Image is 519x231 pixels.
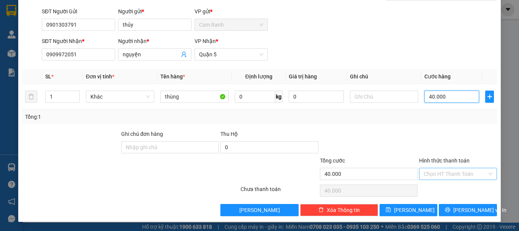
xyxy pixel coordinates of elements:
[90,91,150,102] span: Khác
[300,204,378,216] button: deleteXóa Thông tin
[199,49,263,60] span: Quận 5
[195,7,268,16] div: VP gửi
[25,91,37,103] button: delete
[289,91,343,103] input: 0
[42,7,115,16] div: SĐT Người Gửi
[25,113,201,121] div: Tổng: 1
[275,91,283,103] span: kg
[439,204,497,216] button: printer[PERSON_NAME] và In
[160,73,185,80] span: Tên hàng
[394,206,435,214] span: [PERSON_NAME]
[239,206,280,214] span: [PERSON_NAME]
[445,207,450,213] span: printer
[347,69,421,84] th: Ghi chú
[121,141,219,153] input: Ghi chú đơn hàng
[220,204,298,216] button: [PERSON_NAME]
[86,73,114,80] span: Đơn vị tính
[380,204,438,216] button: save[PERSON_NAME]
[181,51,187,57] span: user-add
[424,73,451,80] span: Cước hàng
[386,207,391,213] span: save
[419,158,470,164] label: Hình thức thanh toán
[320,158,345,164] span: Tổng cước
[118,37,191,45] div: Người nhận
[220,131,238,137] span: Thu Hộ
[160,91,229,103] input: VD: Bàn, Ghế
[45,73,51,80] span: SL
[121,131,163,137] label: Ghi chú đơn hàng
[42,37,115,45] div: SĐT Người Nhận
[118,7,191,16] div: Người gửi
[485,91,494,103] button: plus
[453,206,506,214] span: [PERSON_NAME] và In
[486,94,494,100] span: plus
[318,207,324,213] span: delete
[289,73,317,80] span: Giá trị hàng
[195,38,216,44] span: VP Nhận
[350,91,418,103] input: Ghi Chú
[245,73,272,80] span: Định lượng
[327,206,360,214] span: Xóa Thông tin
[240,185,319,198] div: Chưa thanh toán
[199,19,263,30] span: Cam Ranh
